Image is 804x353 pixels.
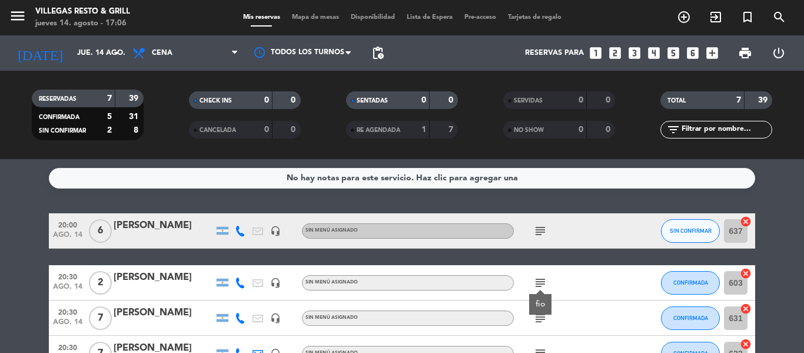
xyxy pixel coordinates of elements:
button: CONFIRMADA [661,271,720,295]
span: SIN CONFIRMAR [39,128,86,134]
i: looks_3 [627,45,642,61]
strong: 0 [606,126,613,134]
i: cancel [740,216,752,227]
strong: 8 [134,126,141,134]
strong: 5 [107,113,112,121]
strong: 0 [606,96,613,104]
span: ago. 14 [53,283,82,296]
span: CANCELADA [200,127,236,133]
div: [PERSON_NAME] [114,218,214,233]
span: RESERVADAS [39,96,77,102]
i: looks_5 [666,45,681,61]
i: looks_two [607,45,623,61]
strong: 39 [129,94,141,103]
strong: 0 [264,126,269,134]
strong: 0 [579,96,583,104]
i: add_circle_outline [677,10,691,24]
span: CONFIRMADA [673,315,708,321]
div: No hay notas para este servicio. Haz clic para agregar una [287,171,518,185]
span: NO SHOW [514,127,544,133]
span: SIN CONFIRMAR [670,227,712,234]
strong: 0 [291,96,298,104]
div: LOG OUT [762,35,795,71]
span: RE AGENDADA [357,127,400,133]
button: menu [9,7,26,29]
i: looks_4 [646,45,662,61]
strong: 2 [107,126,112,134]
strong: 0 [264,96,269,104]
strong: 31 [129,113,141,121]
div: Villegas Resto & Grill [35,6,130,18]
span: SENTADAS [357,98,388,104]
strong: 39 [758,96,770,104]
i: [DATE] [9,40,71,66]
span: 2 [89,271,112,295]
span: 20:30 [53,305,82,318]
i: search [772,10,786,24]
input: Filtrar por nombre... [680,123,772,136]
i: subject [533,311,547,325]
span: CONFIRMADA [39,114,79,120]
span: ago. 14 [53,318,82,332]
span: 20:00 [53,217,82,231]
i: filter_list [666,123,680,137]
i: cancel [740,268,752,279]
i: cancel [740,338,752,350]
span: Lista de Espera [401,14,459,21]
strong: 1 [421,126,426,134]
span: CHECK INS [200,98,232,104]
span: SERVIDAS [514,98,543,104]
span: Sin menú asignado [305,280,358,285]
i: cancel [740,303,752,315]
div: [PERSON_NAME] [114,305,214,321]
span: ago. 14 [53,231,82,245]
span: Tarjetas de regalo [502,14,567,21]
i: headset_mic [270,313,281,324]
i: headset_mic [270,226,281,236]
i: add_box [705,45,720,61]
div: [PERSON_NAME] [114,270,214,285]
i: looks_one [588,45,603,61]
span: pending_actions [371,46,385,60]
strong: 0 [579,126,583,134]
span: Sin menú asignado [305,315,358,320]
i: power_settings_new [772,46,786,60]
span: Sin menú asignado [305,228,358,233]
div: jueves 14. agosto - 17:06 [35,18,130,29]
strong: 0 [448,96,456,104]
strong: 0 [421,96,426,104]
strong: 0 [291,126,298,134]
button: CONFIRMADA [661,306,720,330]
span: Reservas para [525,49,584,57]
div: fio [536,298,546,311]
span: 20:30 [53,269,82,283]
i: arrow_drop_down [109,46,124,60]
i: subject [533,276,547,290]
span: Cena [152,49,172,57]
i: looks_6 [685,45,700,61]
strong: 7 [448,126,456,134]
span: CONFIRMADA [673,279,708,286]
span: 6 [89,219,112,243]
span: Disponibilidad [345,14,401,21]
span: 7 [89,306,112,330]
i: turned_in_not [740,10,755,24]
strong: 7 [107,94,112,103]
span: Pre-acceso [459,14,502,21]
span: print [738,46,752,60]
i: headset_mic [270,278,281,288]
i: subject [533,224,547,238]
span: Mapa de mesas [286,14,345,21]
strong: 7 [736,96,741,104]
button: SIN CONFIRMAR [661,219,720,243]
span: Mis reservas [237,14,286,21]
i: exit_to_app [709,10,723,24]
span: TOTAL [667,98,686,104]
i: menu [9,7,26,25]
